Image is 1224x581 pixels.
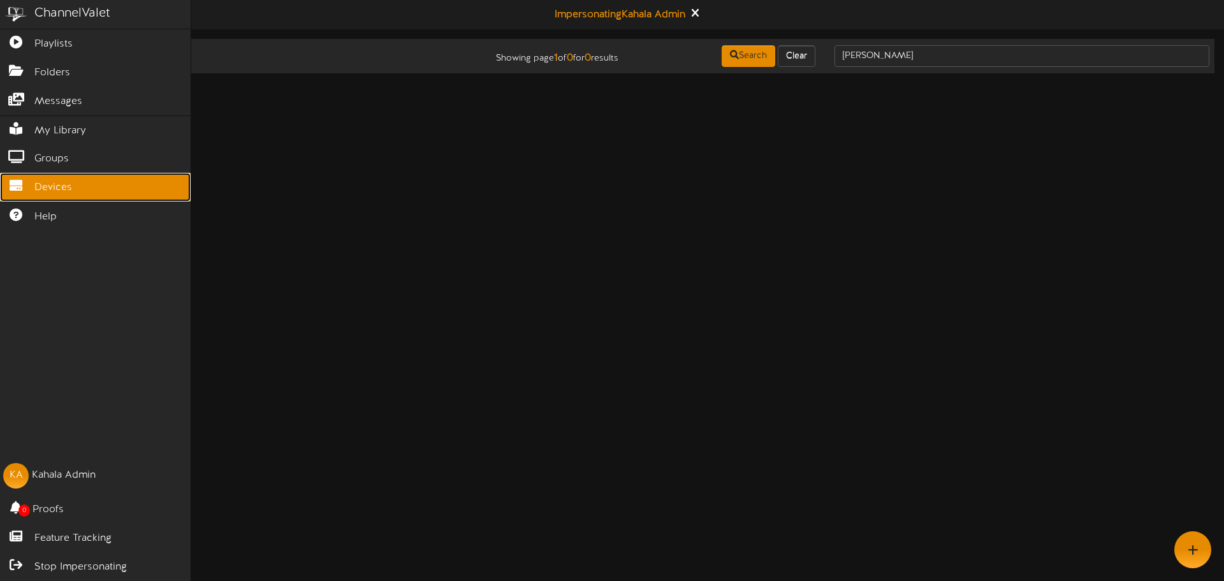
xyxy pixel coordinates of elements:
[41,80,1214,92] h4: You have no devices.
[34,124,86,138] span: My Library
[34,66,70,80] span: Folders
[32,468,96,483] div: Kahala Admin
[554,52,558,64] strong: 1
[3,463,29,489] div: KA
[722,45,775,67] button: Search
[585,52,591,64] strong: 0
[18,504,30,517] span: 0
[34,37,73,52] span: Playlists
[778,45,815,67] button: Clear
[34,94,82,109] span: Messages
[834,45,1209,67] input: -- Search --
[34,180,72,195] span: Devices
[34,531,112,546] span: Feature Tracking
[34,4,110,23] div: ChannelValet
[431,44,628,66] div: Showing page of for results
[34,210,57,224] span: Help
[567,52,573,64] strong: 0
[33,503,64,517] span: Proofs
[34,560,127,575] span: Stop Impersonating
[34,152,69,166] span: Groups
